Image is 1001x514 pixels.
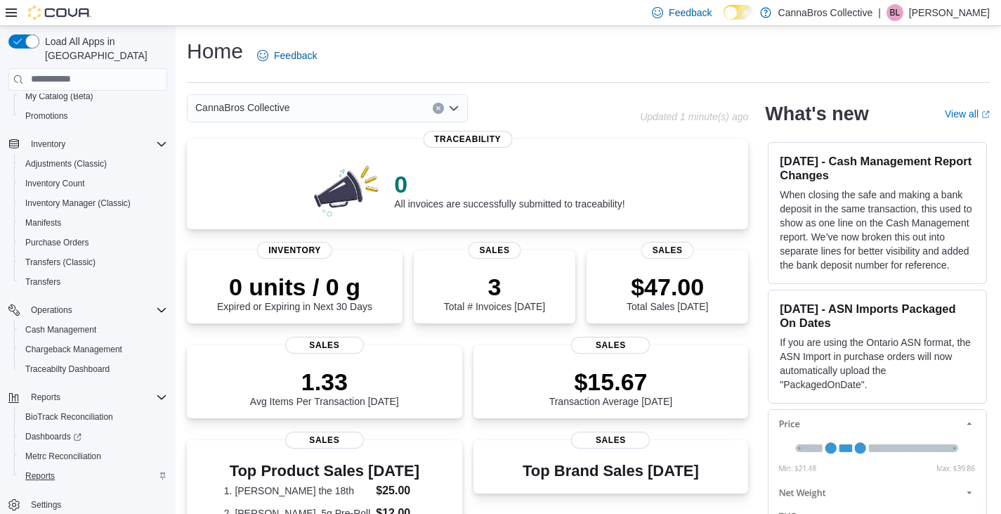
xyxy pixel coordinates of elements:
svg: External link [981,110,990,119]
button: Inventory [25,136,71,153]
span: Transfers (Classic) [25,257,96,268]
button: Metrc Reconciliation [14,446,173,466]
a: Transfers [20,274,66,290]
span: Transfers [20,274,167,290]
div: Transaction Average [DATE] [549,368,673,407]
a: Settings [25,496,67,513]
a: Transfers (Classic) [20,254,101,271]
button: My Catalog (Beta) [14,86,173,106]
span: Transfers (Classic) [20,254,167,271]
span: Inventory [25,136,167,153]
span: My Catalog (Beta) [20,88,167,105]
button: Traceabilty Dashboard [14,359,173,379]
a: Promotions [20,108,74,124]
button: Inventory [3,134,173,154]
a: Purchase Orders [20,234,95,251]
span: Reports [25,389,167,406]
span: Sales [285,432,364,449]
img: Cova [28,6,91,20]
p: 0 units / 0 g [217,273,372,301]
button: Reports [25,389,66,406]
div: Bayden LaPiana [886,4,903,21]
span: Inventory Manager (Classic) [20,195,167,212]
button: Purchase Orders [14,233,173,252]
span: Reports [25,470,55,482]
span: Chargeback Management [20,341,167,358]
span: Promotions [20,108,167,124]
span: Dashboards [25,431,81,442]
p: If you are using the Ontario ASN format, the ASN Import in purchase orders will now automatically... [780,335,975,392]
a: BioTrack Reconciliation [20,409,119,425]
p: When closing the safe and making a bank deposit in the same transaction, this used to show as one... [780,188,975,272]
button: Open list of options [448,103,459,114]
div: Avg Items Per Transaction [DATE] [250,368,399,407]
p: Updated 1 minute(s) ago [640,111,748,122]
span: Manifests [20,214,167,231]
button: Transfers [14,272,173,292]
a: Inventory Count [20,175,91,192]
span: My Catalog (Beta) [25,91,93,102]
span: Manifests [25,217,61,229]
span: Reports [20,468,167,484]
span: Inventory Count [20,175,167,192]
span: Load All Apps in [GEOGRAPHIC_DATA] [39,34,167,63]
span: Sales [571,432,650,449]
a: Cash Management [20,321,102,338]
span: Adjustments (Classic) [20,155,167,172]
span: Sales [469,242,521,259]
button: Operations [3,300,173,320]
span: BL [890,4,901,21]
span: BioTrack Reconciliation [20,409,167,425]
p: | [878,4,881,21]
button: Transfers (Classic) [14,252,173,272]
h3: Top Brand Sales [DATE] [523,463,699,480]
span: Sales [641,242,694,259]
span: Inventory Count [25,178,85,189]
span: Feedback [669,6,712,20]
a: Traceabilty Dashboard [20,361,115,378]
a: Feedback [251,41,322,70]
span: Purchase Orders [20,234,167,251]
a: Adjustments (Classic) [20,155,112,172]
a: Dashboards [14,427,173,446]
span: Traceabilty Dashboard [25,364,110,375]
h3: [DATE] - ASN Imports Packaged On Dates [780,302,975,330]
span: Reports [31,392,60,403]
span: Settings [25,496,167,513]
span: Purchase Orders [25,237,89,248]
h3: Top Product Sales [DATE] [224,463,425,480]
span: Inventory Manager (Classic) [25,198,131,209]
div: All invoices are successfully submitted to traceability! [394,170,624,210]
button: Chargeback Management [14,340,173,359]
p: 0 [394,170,624,198]
button: Manifests [14,213,173,233]
span: CannaBros Collective [195,99,290,116]
p: $47.00 [627,273,708,301]
span: Promotions [25,110,68,122]
div: Expired or Expiring in Next 30 Days [217,273,372,312]
a: Chargeback Management [20,341,128,358]
span: Feedback [274,49,317,63]
input: Dark Mode [724,5,753,20]
dt: 1. [PERSON_NAME] the 18th [224,484,371,498]
span: Inventory [257,242,332,259]
button: Operations [25,302,78,319]
p: [PERSON_NAME] [909,4,990,21]
span: Operations [25,302,167,319]
a: View allExternal link [945,108,990,120]
button: Inventory Count [14,174,173,193]
span: Traceabilty Dashboard [20,361,167,378]
span: Cash Management [25,324,96,335]
p: 1.33 [250,368,399,396]
span: Settings [31,499,61,510]
span: BioTrack Reconciliation [25,411,113,423]
span: Transfers [25,276,60,288]
div: Total # Invoices [DATE] [444,273,545,312]
button: Inventory Manager (Classic) [14,193,173,213]
div: Total Sales [DATE] [627,273,708,312]
button: Cash Management [14,320,173,340]
span: Adjustments (Classic) [25,158,107,169]
dd: $25.00 [376,482,425,499]
a: Inventory Manager (Classic) [20,195,136,212]
span: Cash Management [20,321,167,338]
